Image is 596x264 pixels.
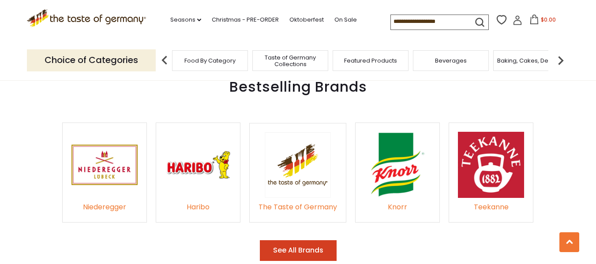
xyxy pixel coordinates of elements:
[265,132,331,198] img: The Taste of Germany
[364,191,431,213] a: Knorr
[259,191,337,213] a: The Taste of Germany
[364,132,431,198] img: Knorr
[71,132,138,198] img: Niederegger
[435,57,467,64] a: Beverages
[259,201,337,213] div: The Taste of Germany
[156,52,173,69] img: previous arrow
[165,201,231,213] div: Haribo
[552,52,570,69] img: next arrow
[27,49,156,71] p: Choice of Categories
[344,57,397,64] a: Featured Products
[165,191,231,213] a: Haribo
[165,132,231,198] img: Haribo
[255,54,326,67] a: Taste of Germany Collections
[170,15,201,25] a: Seasons
[289,15,324,25] a: Oktoberfest
[260,240,337,261] button: See All Brands
[212,15,279,25] a: Christmas - PRE-ORDER
[71,201,138,213] div: Niederegger
[71,191,138,213] a: Niederegger
[458,191,524,213] a: Teekanne
[458,132,524,198] img: Teekanne
[184,57,236,64] a: Food By Category
[541,16,556,23] span: $0.00
[364,201,431,213] div: Knorr
[497,57,566,64] a: Baking, Cakes, Desserts
[524,15,562,28] button: $0.00
[334,15,357,25] a: On Sale
[458,201,524,213] div: Teekanne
